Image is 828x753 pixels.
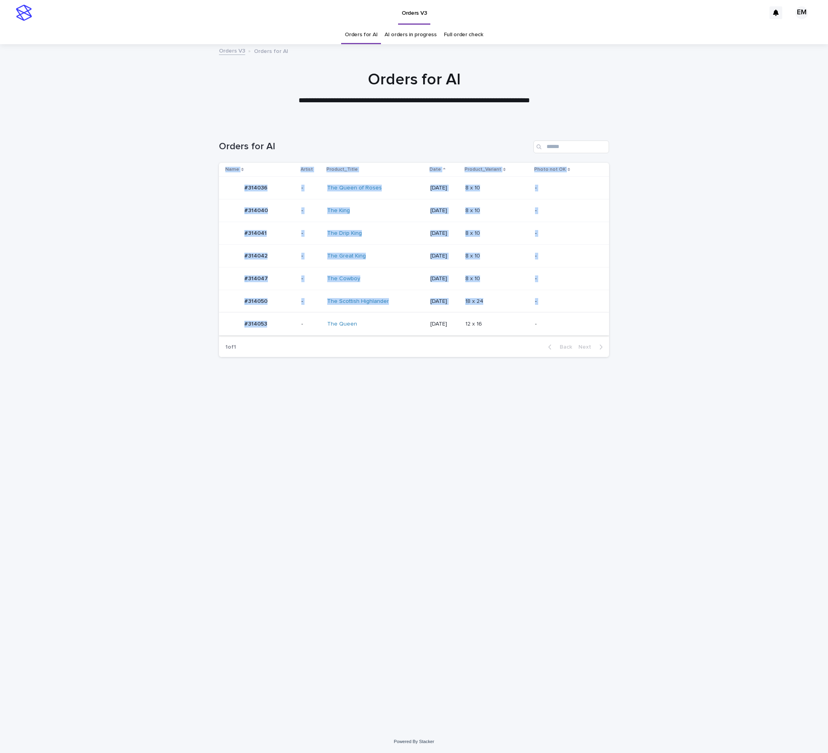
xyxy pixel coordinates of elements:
[465,251,482,259] p: 8 x 10
[219,267,609,290] tr: #314047#314047 -The Cowboy [DATE]8 x 108 x 10 -
[535,230,596,237] p: -
[465,206,482,214] p: 8 x 10
[327,230,362,237] a: The Drip King
[465,297,485,305] p: 18 x 24
[244,274,269,282] p: #314047
[219,141,530,152] h1: Orders for AI
[301,185,321,191] p: -
[430,321,459,328] p: [DATE]
[254,46,288,55] p: Orders for AI
[219,245,609,267] tr: #314042#314042 -The Great King [DATE]8 x 108 x 10 -
[465,165,501,174] p: Product_Variant
[575,343,609,351] button: Next
[301,298,321,305] p: -
[301,253,321,259] p: -
[326,165,358,174] p: Product_Title
[219,70,609,89] h1: Orders for AI
[219,337,242,357] p: 1 of 1
[430,275,459,282] p: [DATE]
[465,183,482,191] p: 8 x 10
[534,165,566,174] p: Photo not OK
[244,183,269,191] p: #314036
[535,253,596,259] p: -
[16,5,32,21] img: stacker-logo-s-only.png
[465,228,482,237] p: 8 x 10
[555,344,572,350] span: Back
[535,298,596,305] p: -
[219,199,609,222] tr: #314040#314040 -The King [DATE]8 x 108 x 10 -
[535,321,596,328] p: -
[327,321,357,328] a: The Queen
[795,6,808,19] div: EM
[225,165,239,174] p: Name
[345,25,377,44] a: Orders for AI
[542,343,575,351] button: Back
[301,230,321,237] p: -
[219,46,245,55] a: Orders V3
[244,228,268,237] p: #314041
[301,165,313,174] p: Artist
[578,344,596,350] span: Next
[244,319,269,328] p: #314053
[301,321,321,328] p: -
[465,319,484,328] p: 12 x 16
[327,253,366,259] a: The Great King
[327,185,382,191] a: The Queen of Roses
[327,298,389,305] a: The Scottish Highlander
[533,140,609,153] input: Search
[444,25,483,44] a: Full order check
[301,275,321,282] p: -
[535,275,596,282] p: -
[301,207,321,214] p: -
[219,177,609,199] tr: #314036#314036 -The Queen of Roses [DATE]8 x 108 x 10 -
[219,313,609,336] tr: #314053#314053 -The Queen [DATE]12 x 1612 x 16 -
[394,739,434,744] a: Powered By Stacker
[385,25,437,44] a: AI orders in progress
[430,165,441,174] p: Date
[430,230,459,237] p: [DATE]
[430,185,459,191] p: [DATE]
[430,207,459,214] p: [DATE]
[244,251,269,259] p: #314042
[535,207,596,214] p: -
[244,206,269,214] p: #314040
[219,222,609,245] tr: #314041#314041 -The Drip King [DATE]8 x 108 x 10 -
[535,185,596,191] p: -
[327,275,360,282] a: The Cowboy
[430,253,459,259] p: [DATE]
[465,274,482,282] p: 8 x 10
[430,298,459,305] p: [DATE]
[219,290,609,313] tr: #314050#314050 -The Scottish Highlander [DATE]18 x 2418 x 24 -
[327,207,350,214] a: The King
[244,297,269,305] p: #314050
